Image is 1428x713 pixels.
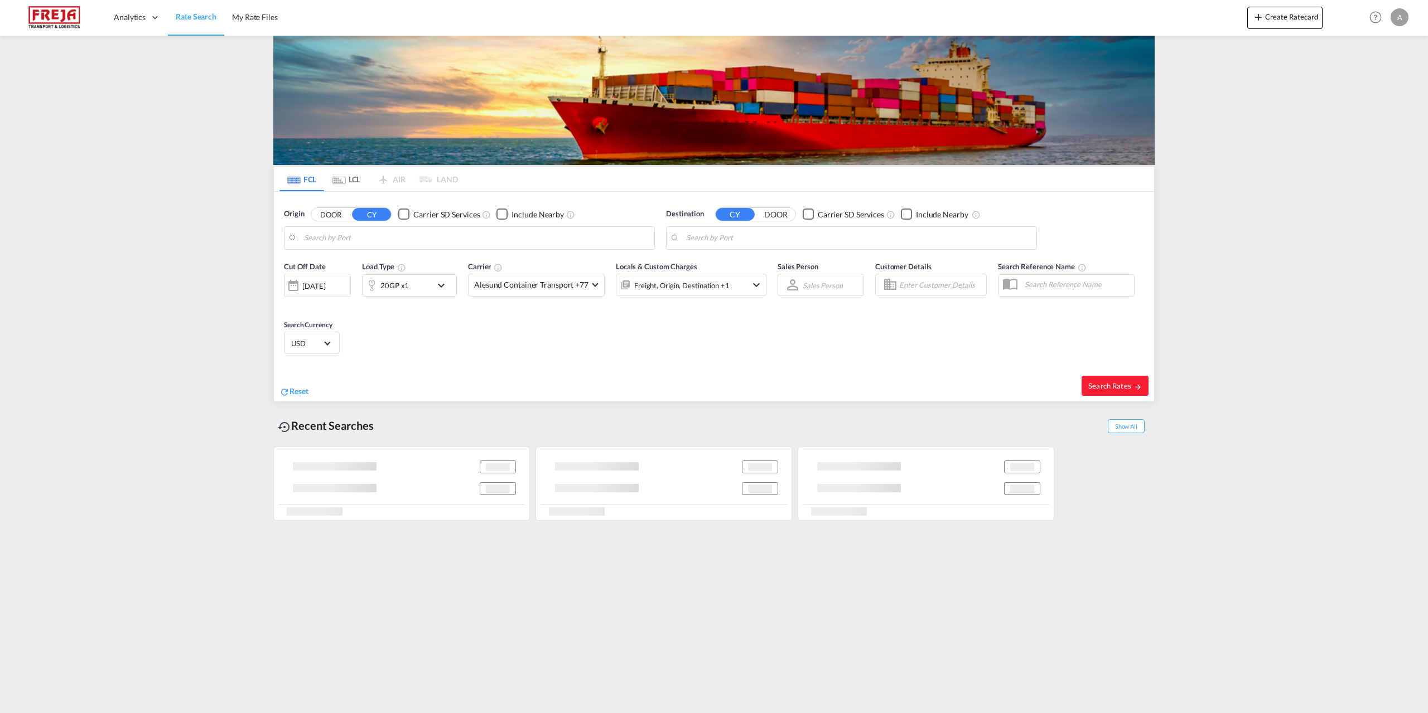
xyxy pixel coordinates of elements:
div: Origin DOOR CY Checkbox No InkUnchecked: Search for CY (Container Yard) services for all selected... [274,192,1154,401]
md-icon: icon-chevron-down [435,279,454,292]
div: Freight Origin Destination Factory Stuffingicon-chevron-down [616,274,766,296]
md-checkbox: Checkbox No Ink [398,208,480,220]
span: Rate Search [176,12,216,21]
md-icon: Unchecked: Ignores neighbouring ports when fetching rates.Checked : Includes neighbouring ports w... [566,210,575,219]
input: Search by Port [304,230,649,246]
md-pagination-wrapper: Use the left and right arrow keys to navigate between tabs [279,167,458,191]
span: Show All [1108,419,1145,433]
md-icon: icon-information-outline [397,263,406,272]
button: CY [352,208,391,221]
span: Origin [284,208,304,220]
button: Search Ratesicon-arrow-right [1082,376,1149,396]
img: LCL+%26+FCL+BACKGROUND.png [273,36,1155,165]
span: Analytics [114,12,146,23]
div: Help [1366,8,1391,28]
span: USD [291,338,322,348]
md-checkbox: Checkbox No Ink [803,208,884,220]
div: A [1391,8,1408,26]
span: Help [1366,8,1385,27]
span: Carrier [468,262,503,271]
span: Search Rates [1088,381,1142,390]
div: Include Nearby [916,209,968,220]
div: Carrier SD Services [413,209,480,220]
input: Search by Port [686,230,1031,246]
div: 20GP x1icon-chevron-down [362,274,457,297]
span: Load Type [362,262,406,271]
div: Freight Origin Destination Factory Stuffing [634,278,730,293]
span: Sales Person [778,262,818,271]
md-icon: icon-backup-restore [278,420,291,434]
md-icon: Unchecked: Search for CY (Container Yard) services for all selected carriers.Checked : Search for... [482,210,491,219]
button: CY [716,208,755,221]
md-icon: icon-arrow-right [1134,383,1142,391]
md-tab-item: FCL [279,167,324,191]
input: Search Reference Name [1019,276,1134,293]
span: Alesund Container Transport +77 [474,279,588,290]
span: Search Currency [284,321,332,329]
button: icon-plus 400-fgCreate Ratecard [1247,7,1323,29]
md-select: Select Currency: $ USDUnited States Dollar [290,335,334,351]
input: Enter Customer Details [899,277,983,293]
div: [DATE] [302,281,325,291]
md-tab-item: LCL [324,167,369,191]
span: Locals & Custom Charges [616,262,697,271]
span: Search Reference Name [998,262,1087,271]
span: Destination [666,208,704,220]
md-icon: icon-chevron-down [750,278,763,292]
div: [DATE] [284,274,351,297]
div: Recent Searches [273,413,378,438]
md-checkbox: Checkbox No Ink [496,208,564,220]
div: icon-refreshReset [279,386,308,398]
span: My Rate Files [232,12,278,22]
img: 586607c025bf11f083711d99603023e7.png [17,5,92,30]
span: Reset [290,386,308,396]
md-icon: The selected Trucker/Carrierwill be displayed in the rate results If the rates are from another f... [494,263,503,272]
span: Cut Off Date [284,262,326,271]
button: DOOR [756,208,795,221]
md-checkbox: Checkbox No Ink [901,208,968,220]
md-icon: Your search will be saved by the below given name [1078,263,1087,272]
md-icon: icon-plus 400-fg [1252,10,1265,23]
md-select: Sales Person [802,277,844,293]
md-icon: Unchecked: Ignores neighbouring ports when fetching rates.Checked : Includes neighbouring ports w... [972,210,981,219]
md-icon: Unchecked: Search for CY (Container Yard) services for all selected carriers.Checked : Search for... [886,210,895,219]
md-datepicker: Select [284,296,292,311]
md-icon: icon-refresh [279,387,290,397]
div: 20GP x1 [380,278,409,293]
div: Carrier SD Services [818,209,884,220]
span: Customer Details [875,262,932,271]
div: Include Nearby [512,209,564,220]
button: DOOR [311,208,350,221]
